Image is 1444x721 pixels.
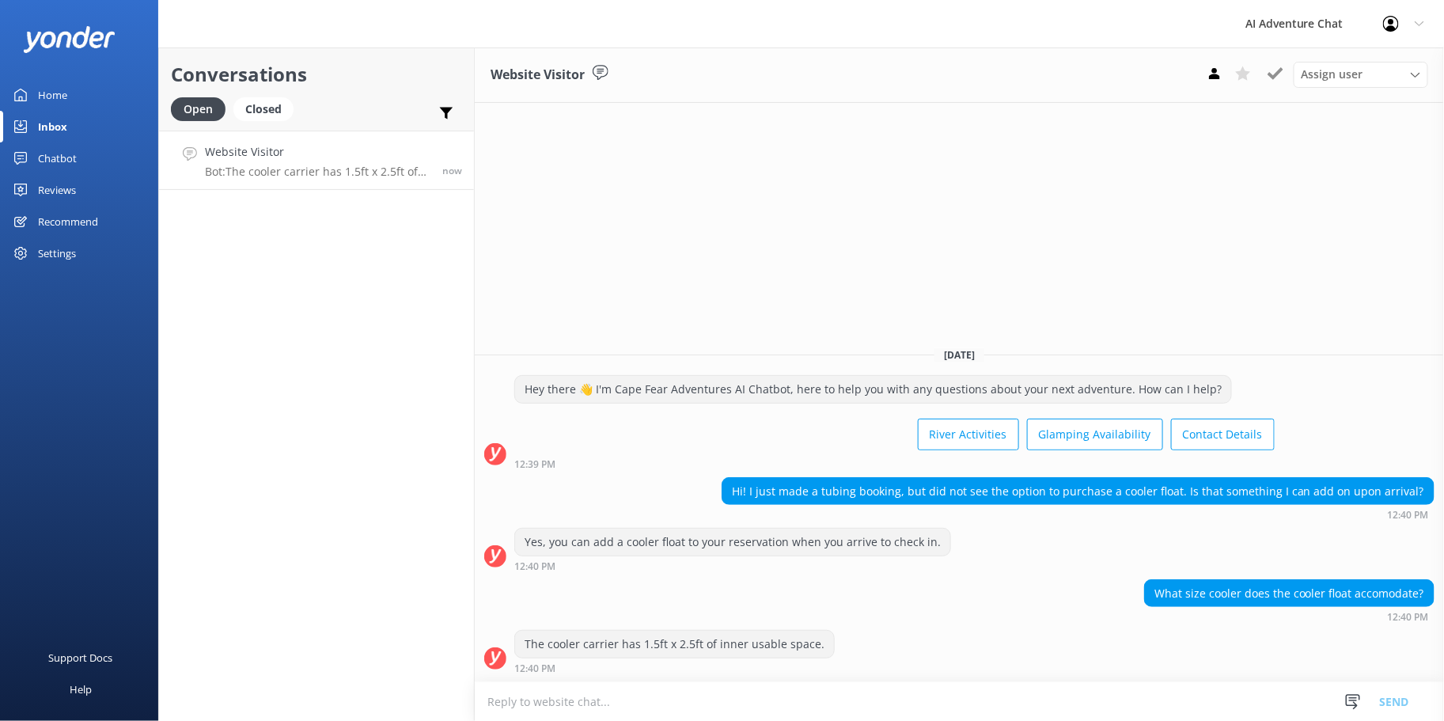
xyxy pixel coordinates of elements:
[514,562,555,571] strong: 12:40 PM
[1388,510,1429,520] strong: 12:40 PM
[515,631,834,658] div: The cooler carrier has 1.5ft x 2.5ft of inner usable space.
[514,560,951,571] div: 12:40pm 12-Aug-2025 (UTC -04:00) America/New_York
[514,460,555,469] strong: 12:39 PM
[934,348,984,362] span: [DATE]
[1302,66,1363,83] span: Assign user
[38,174,76,206] div: Reviews
[205,165,430,179] p: Bot: The cooler carrier has 1.5ft x 2.5ft of inner usable space.
[1388,613,1429,622] strong: 12:40 PM
[491,65,585,85] h3: Website Visitor
[233,97,294,121] div: Closed
[1171,419,1275,450] button: Contact Details
[171,97,226,121] div: Open
[1145,580,1434,607] div: What size cooler does the cooler float accomodate?
[514,458,1275,469] div: 12:39pm 12-Aug-2025 (UTC -04:00) America/New_York
[442,164,462,177] span: 12:40pm 12-Aug-2025 (UTC -04:00) America/New_York
[722,478,1434,505] div: Hi! I just made a tubing booking, but did not see the option to purchase a cooler float. Is that ...
[159,131,474,190] a: Website VisitorBot:The cooler carrier has 1.5ft x 2.5ft of inner usable space.now
[515,529,950,556] div: Yes, you can add a cooler float to your reservation when you arrive to check in.
[38,237,76,269] div: Settings
[24,26,115,52] img: yonder-white-logo.png
[918,419,1019,450] button: River Activities
[38,111,67,142] div: Inbox
[38,142,77,174] div: Chatbot
[171,59,462,89] h2: Conversations
[722,509,1435,520] div: 12:40pm 12-Aug-2025 (UTC -04:00) America/New_York
[205,143,430,161] h4: Website Visitor
[515,376,1231,403] div: Hey there 👋 I'm Cape Fear Adventures AI Chatbot, here to help you with any questions about your n...
[49,642,113,674] div: Support Docs
[70,674,92,705] div: Help
[514,664,555,674] strong: 12:40 PM
[233,100,301,117] a: Closed
[1027,419,1163,450] button: Glamping Availability
[38,79,67,111] div: Home
[38,206,98,237] div: Recommend
[171,100,233,117] a: Open
[1144,611,1435,622] div: 12:40pm 12-Aug-2025 (UTC -04:00) America/New_York
[1294,62,1428,87] div: Assign User
[514,662,835,674] div: 12:40pm 12-Aug-2025 (UTC -04:00) America/New_York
